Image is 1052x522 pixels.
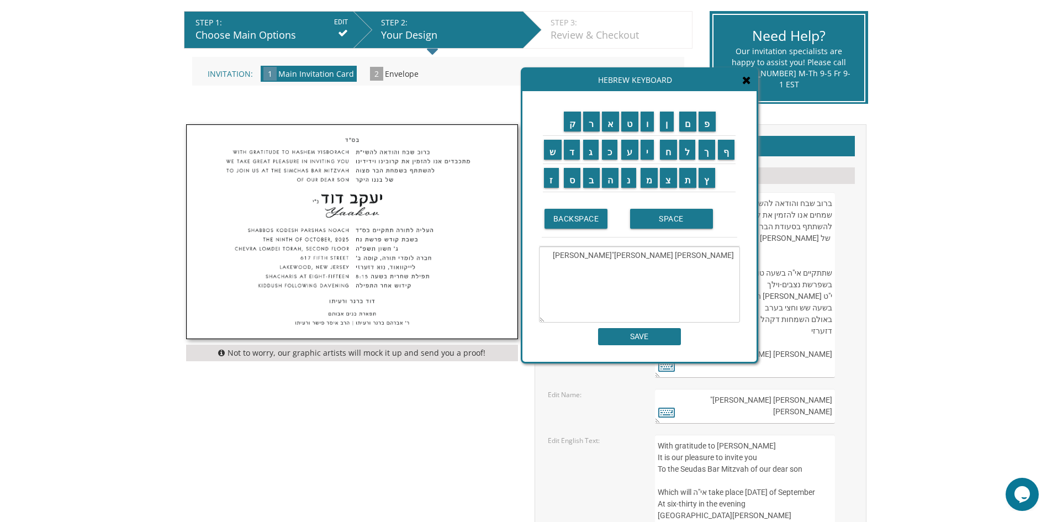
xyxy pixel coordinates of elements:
[263,67,277,81] span: 1
[660,168,677,188] input: צ
[718,140,735,160] input: ף
[602,140,618,160] input: כ
[655,389,834,424] textarea: [PERSON_NAME] [PERSON_NAME]"[PERSON_NAME]
[699,112,716,131] input: פ
[679,112,697,131] input: ם
[381,17,517,28] div: STEP 2:
[630,209,713,229] input: SPACE
[679,168,697,188] input: ת
[544,168,559,188] input: ז
[564,168,581,188] input: ס
[621,140,638,160] input: ע
[699,140,715,160] input: ך
[385,68,419,79] span: Envelope
[679,140,696,160] input: ל
[583,168,600,188] input: ב
[208,68,253,79] span: Invitation:
[551,17,686,28] div: STEP 3:
[522,69,757,91] div: Hebrew Keyboard
[699,168,715,188] input: ץ
[621,112,638,131] input: ט
[583,112,600,131] input: ר
[621,168,636,188] input: נ
[660,112,674,131] input: ן
[564,140,580,160] input: ד
[660,140,677,160] input: ח
[381,28,517,43] div: Your Design
[548,390,581,399] label: Edit Name:
[186,345,518,361] div: Not to worry, our graphic artists will mock it up and send you a proof!
[548,436,600,445] label: Edit English Text:
[727,26,850,46] div: Need Help?
[195,17,348,28] div: STEP 1:
[641,140,654,160] input: י
[187,125,517,339] img: bminv15-main.jpg
[370,67,383,81] span: 2
[727,46,850,90] div: Our invitation specialists are happy to assist you! Please call [PHONE_NUMBER] M-Th 9-5 Fr 9-1 EST
[598,328,681,345] input: SAVE
[641,168,658,188] input: מ
[583,140,599,160] input: ג
[544,209,608,229] input: BACKSPACE
[551,28,686,43] div: Review & Checkout
[195,28,348,43] div: Choose Main Options
[334,17,348,27] input: EDIT
[278,68,354,79] span: Main Invitation Card
[564,112,581,131] input: ק
[602,112,620,131] input: א
[1006,478,1041,511] iframe: chat widget
[641,112,654,131] input: ו
[602,168,619,188] input: ה
[544,140,562,160] input: ש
